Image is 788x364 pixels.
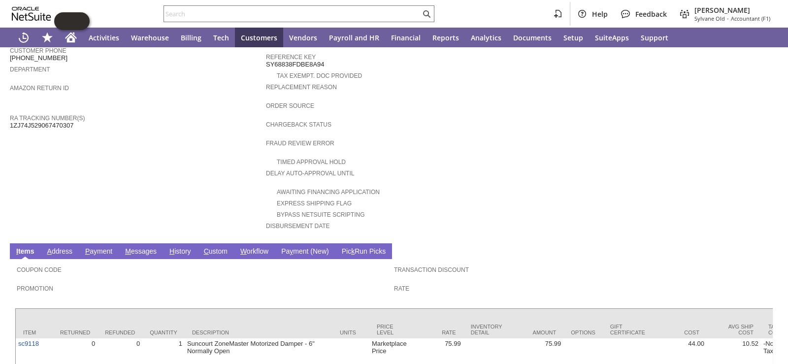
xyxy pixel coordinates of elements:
span: Setup [563,33,583,42]
a: Recent Records [12,28,35,47]
a: Activities [83,28,125,47]
div: Rate [417,330,456,335]
a: Payment [83,247,115,257]
a: Fraud Review Error [266,140,334,147]
input: Search [164,8,421,20]
span: Payroll and HR [329,33,379,42]
a: Delay Auto-Approval Until [266,170,354,177]
div: Units [340,330,362,335]
a: Payroll and HR [323,28,385,47]
span: Tech [213,33,229,42]
a: Address [45,247,75,257]
a: Billing [175,28,207,47]
div: Description [192,330,325,335]
span: Activities [89,33,119,42]
a: Support [635,28,674,47]
a: Home [59,28,83,47]
a: Chargeback Status [266,121,331,128]
a: Transaction Discount [394,266,469,273]
svg: Shortcuts [41,32,53,43]
div: Item [23,330,45,335]
a: PickRun Picks [339,247,388,257]
iframe: Click here to launch Oracle Guided Learning Help Panel [54,12,90,30]
a: Analytics [465,28,507,47]
span: Accountant (F1) [731,15,770,22]
div: Options [571,330,595,335]
svg: logo [12,7,51,21]
span: Sylvane Old [694,15,725,22]
div: Gift Certificate [610,324,645,335]
div: Quantity [150,330,177,335]
div: Shortcuts [35,28,59,47]
span: A [47,247,52,255]
span: Warehouse [131,33,169,42]
a: Workflow [238,247,271,257]
span: Financial [391,33,421,42]
a: sc9118 [18,340,39,347]
span: SY68838FDBE8A94 [266,61,325,68]
a: Rate [394,285,409,292]
span: SuiteApps [595,33,629,42]
span: k [351,247,355,255]
div: Price Level [377,324,402,335]
div: Inventory Detail [471,324,502,335]
span: [PHONE_NUMBER] [10,54,67,62]
div: Amount [517,330,556,335]
a: Promotion [17,285,53,292]
a: Financial [385,28,427,47]
a: Order Source [266,102,314,109]
a: History [167,247,194,257]
span: H [169,247,174,255]
a: Express Shipping Flag [277,200,352,207]
a: Coupon Code [17,266,62,273]
a: Reference Key [266,54,316,61]
a: Department [10,66,50,73]
a: Setup [558,28,589,47]
a: Replacement reason [266,84,337,91]
a: Reports [427,28,465,47]
span: Help [592,9,608,19]
span: Reports [432,33,459,42]
span: 1ZJ74J529067470307 [10,122,73,130]
a: Unrolled view on [760,245,772,257]
a: RA Tracking Number(s) [10,115,85,122]
a: Tech [207,28,235,47]
div: Refunded [105,330,135,335]
span: Support [641,33,668,42]
span: W [240,247,247,255]
a: Timed Approval Hold [277,159,346,165]
span: I [16,247,18,255]
span: C [204,247,209,255]
a: Tax Exempt. Doc Provided [277,72,362,79]
span: M [125,247,131,255]
a: Customer Phone [10,47,66,54]
span: P [85,247,90,255]
div: Cost [660,330,699,335]
a: Warehouse [125,28,175,47]
span: [PERSON_NAME] [694,5,770,15]
span: Billing [181,33,201,42]
svg: Home [65,32,77,43]
a: Documents [507,28,558,47]
a: Vendors [283,28,323,47]
span: Analytics [471,33,501,42]
a: SuiteApps [589,28,635,47]
span: Feedback [635,9,667,19]
span: Documents [513,33,552,42]
span: Vendors [289,33,317,42]
a: Custom [201,247,230,257]
div: Avg Ship Cost [714,324,754,335]
a: Disbursement Date [266,223,330,230]
a: Awaiting Financing Application [277,189,380,196]
svg: Search [421,8,432,20]
a: Messages [123,247,159,257]
a: Amazon Return ID [10,85,69,92]
a: Customers [235,28,283,47]
a: Items [14,247,37,257]
a: Payment (New) [279,247,331,257]
span: y [290,247,293,255]
span: Customers [241,33,277,42]
span: - [727,15,729,22]
span: Oracle Guided Learning Widget. To move around, please hold and drag [72,12,90,30]
svg: Recent Records [18,32,30,43]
